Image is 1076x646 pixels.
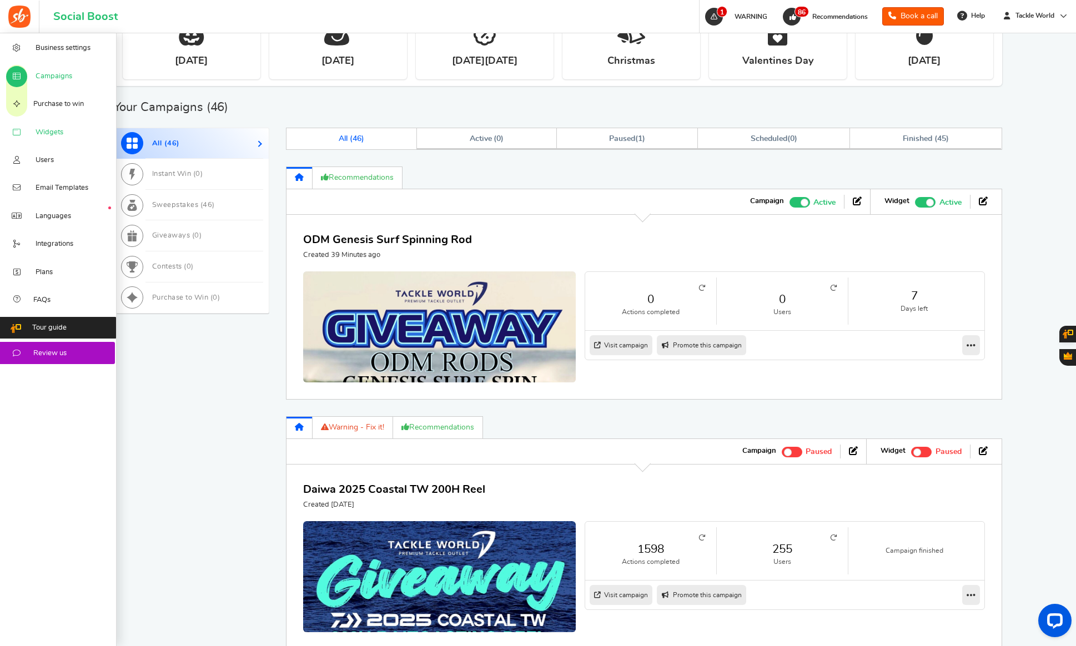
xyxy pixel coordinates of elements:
strong: Christmas [607,54,655,68]
span: Plans [36,268,53,277]
span: Finished ( ) [903,135,949,143]
span: Tackle World [1011,11,1059,21]
strong: Campaign [742,446,776,456]
a: Recommendations [313,166,403,189]
span: 1 [638,135,642,143]
span: 45 [937,135,946,143]
span: Review us [33,349,67,359]
span: Paused [806,448,832,456]
strong: [DATE] [908,54,941,68]
span: 0 [790,135,795,143]
span: Recommendations [812,13,868,20]
small: Actions completed [596,557,705,567]
span: Scheduled [751,135,787,143]
span: 0 [194,232,199,239]
a: Visit campaign [590,585,652,605]
strong: Widget [881,446,906,456]
img: Social Boost [8,6,31,28]
span: ( ) [751,135,797,143]
a: 0 [596,291,705,307]
span: ( ) [609,135,645,143]
span: Email Templates [36,183,88,193]
small: Actions completed [596,307,705,317]
a: Warning - Fix it! [313,416,393,439]
span: Integrations [36,239,73,249]
strong: [DATE] [175,54,208,68]
span: Instant Win ( ) [152,170,203,178]
span: Help [968,11,985,21]
span: Users [36,155,54,165]
span: Widgets [36,128,63,138]
a: Promote this campaign [657,335,746,355]
span: 1 [717,6,727,17]
a: 86 Recommendations [782,8,873,26]
span: 46 [210,101,225,113]
a: Help [953,7,990,24]
span: Campaigns [36,72,72,82]
li: 7 [848,277,980,325]
span: 0 [195,170,200,178]
a: 0 [728,291,837,307]
small: Users [728,307,837,317]
span: Giveaways ( ) [152,232,202,239]
span: Purchase to Win ( ) [152,294,220,301]
span: 86 [795,6,809,17]
li: Widget activated [872,445,970,458]
h1: Social Boost [53,11,118,23]
span: All ( ) [339,135,364,143]
strong: Valentines Day [742,54,813,68]
span: Active [813,196,836,209]
span: Active ( ) [470,135,504,143]
li: Widget activated [876,195,970,208]
h2: Your Campaigns ( ) [114,102,229,113]
a: ODM Genesis Surf Spinning Rod [303,234,472,245]
span: Tour guide [32,323,67,333]
small: Campaign finished [859,546,969,556]
span: Languages [36,211,71,221]
a: 1598 [596,541,705,557]
a: Recommendations [393,416,483,439]
small: Users [728,557,837,567]
iframe: LiveChat chat widget [1029,599,1076,646]
span: Business settings [36,43,90,53]
p: Created [DATE] [303,500,485,510]
span: 0 [187,263,192,270]
a: Promote this campaign [657,585,746,605]
em: New [108,206,111,209]
strong: [DATE] [321,54,354,68]
span: 46 [203,201,212,209]
button: Gratisfaction [1059,349,1076,366]
small: Days left [859,304,969,314]
strong: Campaign [750,196,784,206]
span: Purchase to win [33,99,84,109]
a: Visit campaign [590,335,652,355]
p: Created 39 Minutes ago [303,250,472,260]
strong: [DATE][DATE] [452,54,517,68]
span: Active [939,196,962,209]
span: Paused [609,135,635,143]
span: WARNING [735,13,767,20]
span: 46 [167,140,177,147]
a: 1 WARNING [704,8,773,26]
a: Daiwa 2025 Coastal TW 200H Reel [303,484,485,495]
span: 0 [213,294,218,301]
span: Contests ( ) [152,263,194,270]
a: Book a call [882,7,944,26]
span: 46 [353,135,361,143]
span: Paused [936,448,962,456]
span: Sweepstakes ( ) [152,201,215,209]
span: All ( ) [152,140,180,147]
a: 255 [728,541,837,557]
span: 0 [496,135,501,143]
strong: Widget [884,196,909,206]
span: FAQs [33,295,51,305]
span: Gratisfaction [1064,352,1072,360]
